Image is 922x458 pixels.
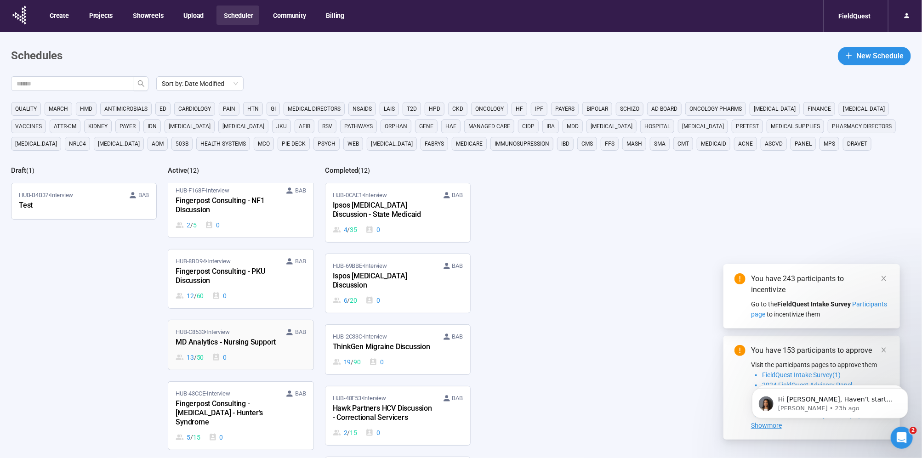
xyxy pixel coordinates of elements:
[838,47,911,65] button: plusNew Schedule
[333,403,434,424] div: Hawk Partners HCV Discussion - Correctional Servicers
[347,295,350,305] span: /
[319,6,351,25] button: Billing
[891,427,913,449] iframe: Intercom live chat
[176,328,229,337] span: HUB-C8533 • Interview
[333,394,386,403] span: HUB-48F53 • Interview
[176,337,277,349] div: MD Analytics - Nursing Support
[295,389,306,398] span: BAB
[190,220,193,230] span: /
[325,386,470,445] a: HUB-48F53•Interview BABHawk Partners HCV Discussion - Correctional Servicers2 / 150
[751,299,889,319] div: Go to the to incentivize them
[176,291,204,301] div: 12
[736,122,759,131] span: pretest
[369,357,384,367] div: 0
[168,249,313,308] a: HUB-8BD94•Interview BABFingerpost Consulting - PKU Discussion12 / 600
[258,139,270,148] span: MCO
[910,427,917,434] span: 2
[15,139,57,148] span: [MEDICAL_DATA]
[176,186,229,195] span: HUB-F168F • Interview
[176,257,230,266] span: HUB-8BD94 • Interview
[365,225,380,235] div: 0
[322,122,332,131] span: RSV
[452,332,463,341] span: BAB
[475,104,504,113] span: Oncology
[276,122,287,131] span: JKU
[299,122,310,131] span: AFIB
[644,122,670,131] span: HOSpital
[344,122,373,131] span: Pathways
[266,6,312,25] button: Community
[586,104,608,113] span: Bipolar
[120,122,136,131] span: Payer
[734,345,746,356] span: exclamation-circle
[168,179,313,237] a: HUB-F168F•Interview BABFingerpost Consulting - NF1 Discussion2 / 50
[176,352,204,362] div: 13
[751,360,889,370] p: Visit the participants pages to approve them
[295,186,306,195] span: BAB
[350,295,357,305] span: 20
[350,428,357,438] span: 15
[689,104,742,113] span: Oncology Pharms
[11,183,156,219] a: HUB-B4B37•Interview BABTest
[347,225,350,235] span: /
[325,325,470,374] a: HUB-2C33C•Interview BABThinkGen Migraine Discussion19 / 900
[347,428,350,438] span: /
[333,191,387,200] span: HUB-0CAE1 • Interview
[567,122,579,131] span: MDD
[26,167,34,174] span: ( 1 )
[190,432,193,442] span: /
[365,428,380,438] div: 0
[176,389,230,398] span: HUB-43CCE • Interview
[295,257,306,266] span: BAB
[176,266,277,287] div: Fingerpost Consulting - PKU Discussion
[42,6,75,25] button: Create
[351,357,353,367] span: /
[288,104,341,113] span: medical directors
[178,104,211,113] span: Cardiology
[54,122,76,131] span: ATTR-CM
[555,104,575,113] span: Payers
[19,191,73,200] span: HUB-B4B37 • Interview
[138,191,149,200] span: BAB
[429,104,440,113] span: HPD
[452,261,463,271] span: BAB
[82,6,119,25] button: Projects
[350,225,357,235] span: 35
[49,104,68,113] span: March
[168,382,313,450] a: HUB-43CCE•Interview BABFingerpost Consulting - [MEDICAL_DATA] - Hunter's Syndrome5 / 150
[148,122,157,131] span: IDN
[333,200,434,221] div: Ipsos [MEDICAL_DATA] Discussion - State Medicaid
[495,139,549,148] span: immunosupression
[847,139,867,148] span: dravet
[11,166,26,175] h2: Draft
[205,220,220,230] div: 0
[176,398,277,429] div: Fingerpost Consulting - [MEDICAL_DATA] - Hunter's Syndrome
[856,50,904,62] span: New Schedule
[159,104,166,113] span: ED
[223,104,235,113] span: PAIN
[654,139,666,148] span: SMA
[169,122,211,131] span: [MEDICAL_DATA]
[751,345,889,356] div: You have 153 participants to approve
[359,167,370,174] span: ( 12 )
[187,167,199,174] span: ( 12 )
[824,139,835,148] span: MPS
[212,352,227,362] div: 0
[795,139,812,148] span: panel
[546,122,555,131] span: IRA
[881,275,887,282] span: close
[333,295,357,305] div: 6
[162,77,238,90] span: Sort by: Date Modified
[581,139,593,148] span: CMS
[738,369,922,433] iframe: Intercom notifications message
[176,220,196,230] div: 2
[134,76,148,91] button: search
[626,139,642,148] span: MASH
[353,104,372,113] span: NSAIDS
[197,291,204,301] span: 60
[11,47,63,65] h1: Schedules
[777,300,851,308] strong: FieldQuest Intake Survey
